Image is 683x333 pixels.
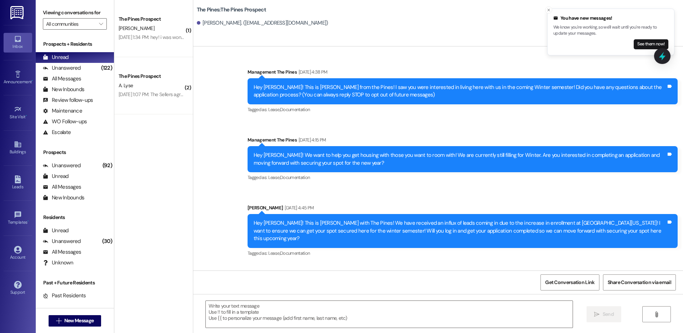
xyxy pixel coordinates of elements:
[248,248,678,258] div: Tagged as:
[43,75,81,83] div: All Messages
[64,317,94,324] span: New Message
[36,279,114,287] div: Past + Future Residents
[268,106,280,113] span: Lease ,
[248,204,678,214] div: [PERSON_NAME]
[248,104,678,115] div: Tagged as:
[28,219,29,224] span: •
[43,96,93,104] div: Review follow-ups
[43,248,81,256] div: All Messages
[268,174,280,180] span: Lease ,
[280,106,310,113] span: Documentation
[119,25,154,31] span: [PERSON_NAME]
[119,91,196,98] div: [DATE] 1:07 PM: The Sellers agreement
[43,173,69,180] div: Unread
[268,250,280,256] span: Lease ,
[49,315,101,327] button: New Message
[4,173,32,193] a: Leads
[43,129,71,136] div: Escalate
[43,303,91,310] div: Future Residents
[197,6,266,14] b: The Pines: The Pines Prospect
[46,18,95,30] input: All communities
[254,219,666,242] div: Hey [PERSON_NAME]! This is [PERSON_NAME] with The Pines! We have received an influx of leads comi...
[43,118,87,125] div: WO Follow-ups
[43,162,81,169] div: Unanswered
[32,78,33,83] span: •
[43,292,86,299] div: Past Residents
[119,34,357,40] div: [DATE] 1:34 PM: hey! i was wondering if we have a mail key or something? how do we get the mail f...
[43,54,69,61] div: Unread
[43,259,73,267] div: Unknown
[603,310,614,318] span: Send
[119,15,185,23] div: The Pines Prospect
[36,214,114,221] div: Residents
[197,19,328,27] div: [PERSON_NAME]. ([EMAIL_ADDRESS][DOMAIN_NAME])
[26,113,27,118] span: •
[43,107,82,115] div: Maintenance
[603,274,676,290] button: Share Conversation via email
[43,227,69,234] div: Unread
[594,312,599,317] i: 
[254,151,666,167] div: Hey [PERSON_NAME]! We want to help you get housing with those you want to room with! We are curre...
[119,82,133,89] span: A. Lyse
[4,244,32,263] a: Account
[43,64,81,72] div: Unanswered
[43,7,107,18] label: Viewing conversations for
[280,250,310,256] span: Documentation
[4,138,32,158] a: Buildings
[100,236,114,247] div: (30)
[587,306,621,322] button: Send
[545,6,552,14] button: Close toast
[634,39,668,49] button: See them now!
[43,183,81,191] div: All Messages
[101,160,114,171] div: (92)
[43,86,84,93] div: New Inbounds
[553,15,668,22] div: You have new messages!
[43,194,84,202] div: New Inbounds
[4,279,32,298] a: Support
[553,24,668,37] p: We know you're working, so we'll wait until you're ready to update your messages.
[248,172,678,183] div: Tagged as:
[43,238,81,245] div: Unanswered
[4,33,32,52] a: Inbox
[248,68,678,78] div: Management The Pines
[297,136,326,144] div: [DATE] 4:15 PM
[36,149,114,156] div: Prospects
[248,136,678,146] div: Management The Pines
[4,209,32,228] a: Templates •
[608,279,671,286] span: Share Conversation via email
[280,174,310,180] span: Documentation
[254,84,666,99] div: Hey [PERSON_NAME]! This is [PERSON_NAME] from the Pines! I saw you were interested in living here...
[36,40,114,48] div: Prospects + Residents
[99,63,114,74] div: (122)
[10,6,25,19] img: ResiDesk Logo
[297,68,328,76] div: [DATE] 4:38 PM
[99,21,103,27] i: 
[540,274,599,290] button: Get Conversation Link
[56,318,61,324] i: 
[654,312,659,317] i: 
[119,73,185,80] div: The Pines Prospect
[283,204,314,212] div: [DATE] 4:45 PM
[545,279,594,286] span: Get Conversation Link
[4,103,32,123] a: Site Visit •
